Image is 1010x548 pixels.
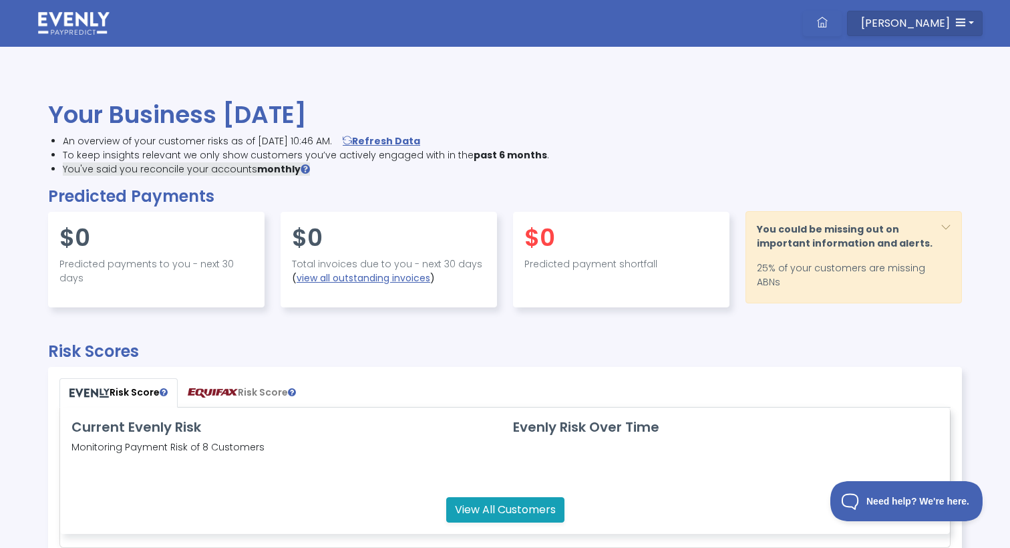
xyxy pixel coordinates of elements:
a: View All Customers [446,497,564,523]
h2: Predicted Payments [40,187,737,207]
p: Predicted payments to you - next 30 days [59,257,253,285]
h4: $0 [524,223,718,252]
a: Risk Score [59,378,178,408]
img: PayPredict [69,388,110,397]
span: monthly [257,162,301,176]
span: Your Business [DATE] [48,98,307,132]
img: logo [38,12,110,35]
img: PayPredict [188,388,238,398]
p: Monitoring Payment Risk of 8 Customers [63,440,947,454]
li: An overview of your customer risks as of [DATE] 10:46 AM. [63,134,955,148]
p: 25% of your customers are missing ABNs [757,261,951,289]
a: view all outstanding invoices [297,271,430,285]
h3: Evenly Risk Over Time [513,419,939,435]
h2: Risk Scores [48,342,962,362]
p: You could be missing out on important information and alerts. [757,223,951,251]
p: Predicted payment shortfall [524,257,718,271]
p: Total invoices due to you - next 30 days [292,257,486,271]
span: You've said you reconcile your accounts [63,162,310,176]
span: past 6 months [474,148,547,162]
h4: $0 [292,223,486,252]
span: [PERSON_NAME] [861,15,950,31]
h3: Current Evenly Risk [71,419,497,435]
h4: $0 [59,223,253,252]
div: ( ) [281,213,496,307]
button: [PERSON_NAME] [847,11,983,36]
li: To keep insights relevant we only show customers you’ve actively engaged with in the . [63,148,955,162]
a: Refresh Data [343,134,420,148]
a: Risk Score [178,378,306,408]
iframe: Toggle Customer Support [830,481,983,521]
